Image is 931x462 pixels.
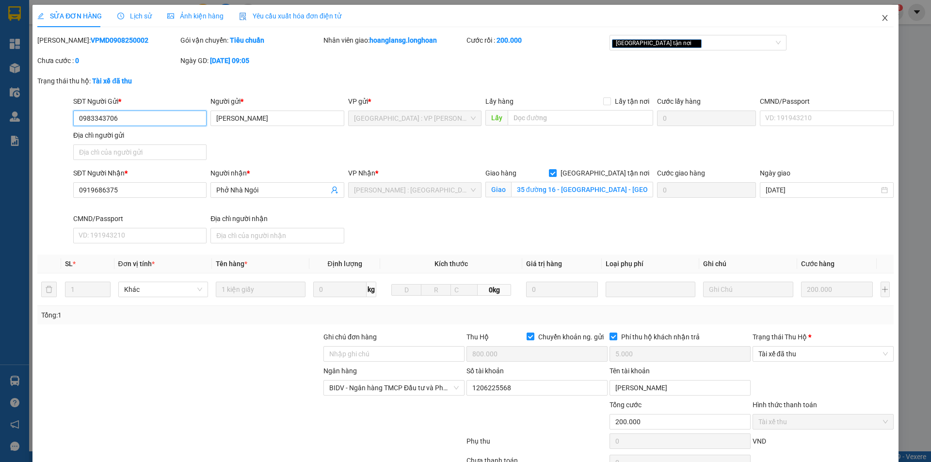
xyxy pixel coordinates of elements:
[167,12,224,20] span: Ảnh kiện hàng
[73,213,207,224] div: CMND/Passport
[466,380,608,396] input: Số tài khoản
[699,255,797,273] th: Ghi chú
[657,97,701,105] label: Cước lấy hàng
[329,381,459,395] span: BIDV - Ngân hàng TMCP Đầu tư và Phát triển Việt Nam
[617,332,704,342] span: Phí thu hộ khách nhận trả
[526,260,562,268] span: Giá trị hàng
[167,13,174,19] span: picture
[534,332,608,342] span: Chuyển khoản ng. gửi
[497,36,522,44] b: 200.000
[801,282,873,297] input: 0
[180,55,321,66] div: Ngày GD:
[758,347,888,361] span: Tài xế đã thu
[557,168,653,178] span: [GEOGRAPHIC_DATA] tận nơi
[73,144,207,160] input: Địa chỉ của người gửi
[758,414,888,429] span: Tài xế thu
[354,111,476,126] span: Hà Nội : VP Nam Từ Liêm
[760,169,790,177] label: Ngày giao
[760,96,893,107] div: CMND/Passport
[37,12,102,20] span: SỬA ĐƠN HÀNG
[611,96,653,107] span: Lấy tận nơi
[753,437,766,445] span: VND
[41,310,359,320] div: Tổng: 1
[348,169,375,177] span: VP Nhận
[466,367,504,375] label: Số tài khoản
[610,380,751,396] input: Tên tài khoản
[117,13,124,19] span: clock-circle
[485,182,511,197] span: Giao
[485,110,508,126] span: Lấy
[466,333,489,341] span: Thu Hộ
[450,284,478,296] input: C
[37,13,44,19] span: edit
[37,35,178,46] div: [PERSON_NAME]:
[466,35,608,46] div: Cước rồi :
[239,13,247,20] img: icon
[323,35,465,46] div: Nhân viên giao:
[421,284,451,296] input: R
[75,57,79,64] b: 0
[348,96,482,107] div: VP gửi
[210,228,344,243] input: Địa chỉ của người nhận
[391,284,421,296] input: D
[210,96,344,107] div: Người gửi
[367,282,376,297] span: kg
[354,183,476,197] span: Hồ Chí Minh : Kho Quận 12
[465,436,609,453] div: Phụ thu
[73,96,207,107] div: SĐT Người Gửi
[657,111,756,126] input: Cước lấy hàng
[753,332,894,342] div: Trạng thái Thu Hộ
[766,185,879,195] input: Ngày giao
[124,282,202,297] span: Khác
[230,36,264,44] b: Tiêu chuẩn
[331,186,338,194] span: user-add
[323,333,377,341] label: Ghi chú đơn hàng
[610,401,642,409] span: Tổng cước
[73,130,207,141] div: Địa chỉ người gửi
[612,39,702,48] span: [GEOGRAPHIC_DATA] tận nơi
[327,260,362,268] span: Định lượng
[91,36,148,44] b: VPMD0908250002
[657,169,705,177] label: Cước giao hàng
[210,168,344,178] div: Người nhận
[871,5,899,32] button: Close
[881,14,889,22] span: close
[657,182,756,198] input: Cước giao hàng
[526,282,598,297] input: 0
[37,55,178,66] div: Chưa cước :
[478,284,511,296] span: 0kg
[180,35,321,46] div: Gói vận chuyển:
[369,36,437,44] b: hoanglansg.longhoan
[65,260,73,268] span: SL
[239,12,341,20] span: Yêu cầu xuất hóa đơn điện tử
[323,346,465,362] input: Ghi chú đơn hàng
[610,367,650,375] label: Tên tài khoản
[602,255,699,273] th: Loại phụ phí
[216,282,305,297] input: VD: Bàn, Ghế
[693,41,698,46] span: close
[37,76,214,86] div: Trạng thái thu hộ:
[92,77,132,85] b: Tài xế đã thu
[801,260,835,268] span: Cước hàng
[511,182,653,197] input: Giao tận nơi
[73,168,207,178] div: SĐT Người Nhận
[881,282,890,297] button: plus
[753,401,817,409] label: Hình thức thanh toán
[210,213,344,224] div: Địa chỉ người nhận
[485,97,514,105] span: Lấy hàng
[210,57,249,64] b: [DATE] 09:05
[41,282,57,297] button: delete
[485,169,516,177] span: Giao hàng
[323,367,357,375] label: Ngân hàng
[508,110,653,126] input: Dọc đường
[118,260,155,268] span: Đơn vị tính
[117,12,152,20] span: Lịch sử
[434,260,468,268] span: Kích thước
[703,282,793,297] input: Ghi Chú
[216,260,247,268] span: Tên hàng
